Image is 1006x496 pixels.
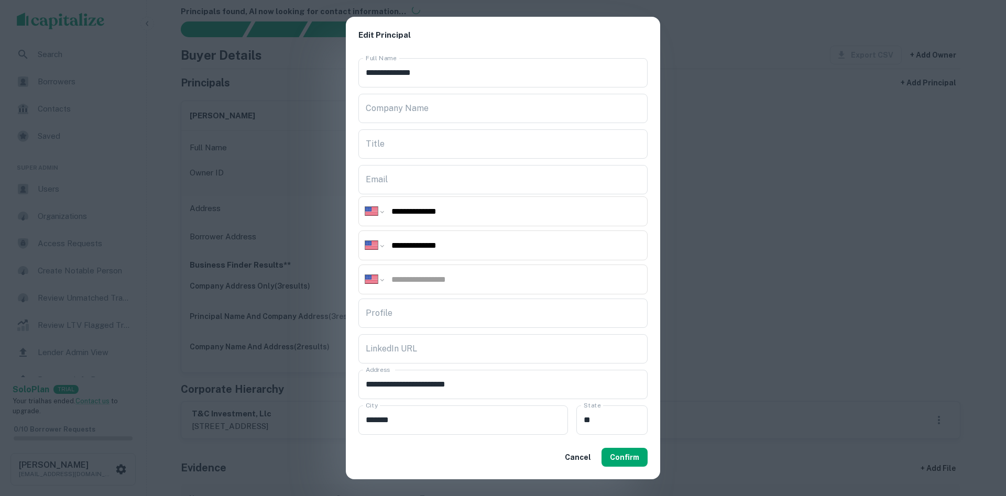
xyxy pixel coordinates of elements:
button: Confirm [602,448,648,467]
label: Address [366,365,390,374]
button: Cancel [561,448,595,467]
label: State [584,401,600,410]
h2: Edit Principal [346,17,660,54]
label: City [366,401,378,410]
label: Full Name [366,53,397,62]
iframe: Chat Widget [954,412,1006,462]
